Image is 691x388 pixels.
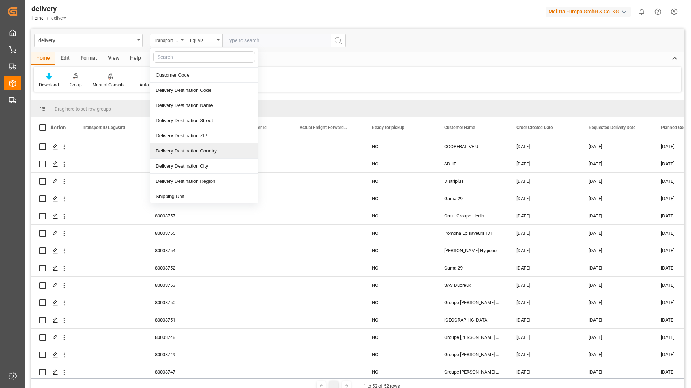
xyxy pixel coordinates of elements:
div: [DATE] [508,155,580,172]
div: [DATE] [508,207,580,224]
div: [DATE] [580,294,652,311]
div: Delivery Destination Name [150,98,258,113]
div: [DATE] [580,190,652,207]
div: Home [31,52,55,65]
div: Press SPACE to select this row. [31,138,74,155]
span: Transport ID Logward [83,125,125,130]
div: 80003747 [146,363,219,380]
div: Press SPACE to select this row. [31,346,74,363]
div: Delivery Destination Code [150,83,258,98]
div: [DATE] [508,277,580,294]
div: Press SPACE to select this row. [31,294,74,311]
div: NO [363,329,435,346]
div: NO [363,190,435,207]
div: [DATE] [580,363,652,380]
button: show 0 new notifications [634,4,650,20]
div: 80003758 [146,155,219,172]
div: [DATE] [580,207,652,224]
div: [DATE] [580,155,652,172]
div: NO [363,225,435,242]
div: SAS Ducreux [435,277,508,294]
div: [PERSON_NAME] Hygiene [435,242,508,259]
span: Actual Freight Forwarder Id [300,125,348,130]
div: Delivery Destination Street [150,113,258,128]
div: 80003755 [146,225,219,242]
div: [DATE] [580,138,652,155]
div: Groupe [PERSON_NAME] Grand Ouest [435,346,508,363]
div: Help [125,52,146,65]
div: Edit [55,52,75,65]
span: Drag here to set row groups [55,106,111,112]
div: Distriplus [435,173,508,190]
div: [DATE] [580,329,652,346]
div: Shipping Unit [150,189,258,204]
div: Manual Consolidation [93,82,129,88]
input: Type to search [222,34,331,47]
div: Press SPACE to select this row. [31,155,74,173]
div: Press SPACE to select this row. [31,259,74,277]
div: Press SPACE to select this row. [31,363,74,381]
div: [DATE] [508,259,580,276]
div: Groupe [PERSON_NAME] Grand Ouest [435,294,508,311]
div: [DATE] [580,259,652,276]
div: 80003754 [146,242,219,259]
div: [DATE] [580,311,652,328]
div: 80003757 [146,207,219,224]
div: [DATE] [508,173,580,190]
button: open menu [186,34,222,47]
div: 80003751 [146,311,219,328]
div: Equals [190,35,215,44]
div: NO [363,173,435,190]
div: NO [363,346,435,363]
div: [DATE] [580,242,652,259]
div: [DATE] [508,311,580,328]
div: 80003753 [146,277,219,294]
div: [DATE] [508,225,580,242]
div: 20379344 [146,138,219,155]
div: NO [363,277,435,294]
div: delivery [31,3,66,14]
div: [DATE] [508,346,580,363]
div: Group [70,82,82,88]
div: [DATE] [508,363,580,380]
div: Groupe [PERSON_NAME] Grand Ouest [435,329,508,346]
div: Delivery Destination Region [150,174,258,189]
div: View [103,52,125,65]
div: Press SPACE to select this row. [31,173,74,190]
button: open menu [34,34,143,47]
div: Delivery Destination ZIP [150,128,258,143]
div: 80003750 [146,294,219,311]
div: [DATE] [580,346,652,363]
div: NO [363,311,435,328]
div: 80003759 [146,173,219,190]
a: Home [31,16,43,21]
span: Requested Delivery Date [589,125,635,130]
div: Format [75,52,103,65]
div: Press SPACE to select this row. [31,225,74,242]
div: Transport ID Logward [154,35,179,44]
span: Customer Name [444,125,475,130]
span: Order Created Date [516,125,553,130]
button: close menu [150,34,186,47]
span: Ready for pickup [372,125,404,130]
div: Press SPACE to select this row. [31,329,74,346]
div: [GEOGRAPHIC_DATA] [435,311,508,328]
div: [DATE] [508,329,580,346]
div: [DATE] [580,173,652,190]
div: [DATE] [508,294,580,311]
div: Press SPACE to select this row. [31,311,74,329]
button: Help Center [650,4,666,20]
div: Auto Consolidation [140,82,176,88]
div: NO [363,259,435,276]
button: Melitta Europa GmbH & Co. KG [546,5,634,18]
div: Press SPACE to select this row. [31,207,74,225]
div: Customer Code [150,68,258,83]
div: Press SPACE to select this row. [31,277,74,294]
div: Download [39,82,59,88]
input: Search [153,51,255,63]
div: [DATE] [580,277,652,294]
div: delivery [38,35,135,44]
div: NO [363,207,435,224]
div: Gama 29 [435,259,508,276]
div: SDHE [435,155,508,172]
